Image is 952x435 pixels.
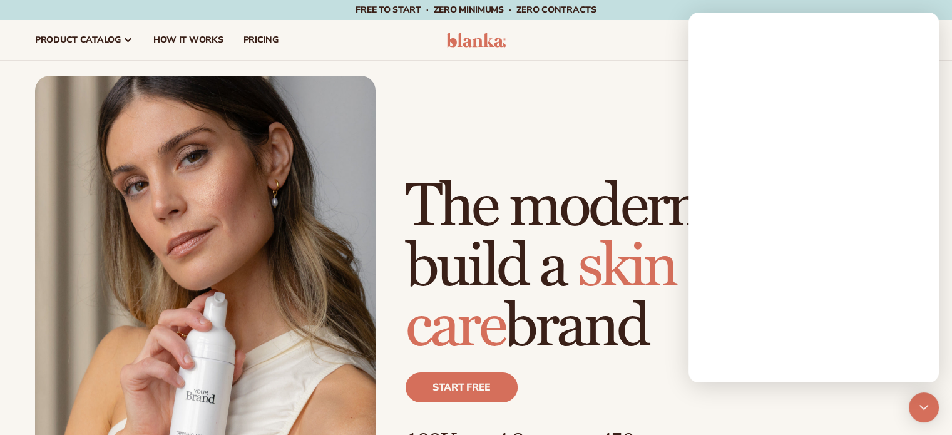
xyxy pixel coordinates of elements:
span: pricing [243,35,278,45]
h1: The modern way to build a brand [406,177,917,357]
img: logo [446,33,506,48]
a: product catalog [25,20,143,60]
span: skin care [406,230,676,364]
span: Free to start · ZERO minimums · ZERO contracts [356,4,596,16]
a: How It Works [143,20,233,60]
a: pricing [233,20,288,60]
div: Open Intercom Messenger [909,392,939,422]
a: Start free [406,372,518,402]
span: product catalog [35,35,121,45]
a: resources [684,20,768,60]
span: How It Works [153,35,223,45]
